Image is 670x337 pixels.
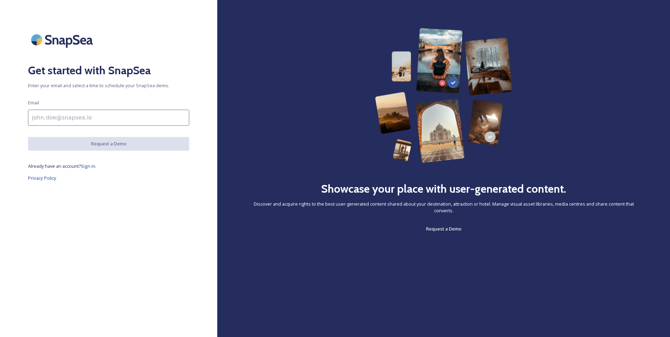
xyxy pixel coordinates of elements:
[81,163,96,169] span: Sign in.
[28,163,81,169] span: Already have an account?
[28,28,98,51] img: SnapSea Logo
[28,162,189,170] a: Already have an account?Sign in.
[28,174,189,182] a: Privacy Policy
[28,99,39,106] span: Email
[28,82,189,89] span: Enter your email and select a time to schedule your SnapSea demo.
[375,28,513,163] img: 63b42ca75bacad526042e722_Group%20154-p-800.png
[28,137,189,151] button: Request a Demo
[426,225,462,233] a: Request a Demo
[28,175,56,181] span: Privacy Policy
[245,201,642,214] span: Discover and acquire rights to the best user-generated content shared about your destination, att...
[321,180,566,197] h2: Showcase your place with user-generated content.
[28,62,189,79] h2: Get started with SnapSea
[426,226,462,232] span: Request a Demo
[28,110,189,126] input: john.doe@snapsea.io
